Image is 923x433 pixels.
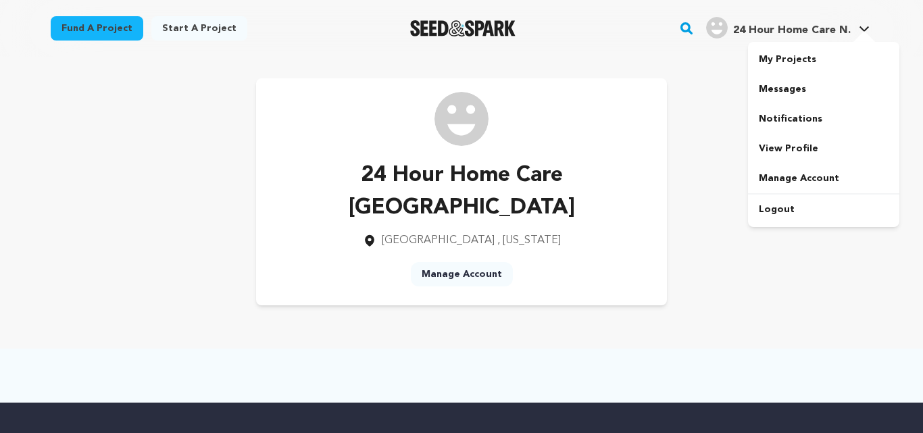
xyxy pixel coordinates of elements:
a: Seed&Spark Homepage [410,20,516,36]
a: 24 Hour Home Care N.'s Profile [703,14,872,39]
img: /img/default-images/user/medium/user.png image [434,92,489,146]
a: Logout [748,195,899,224]
a: Notifications [748,104,899,134]
img: user.png [706,17,728,39]
span: 24 Hour Home Care N. [733,25,851,36]
a: My Projects [748,45,899,74]
a: Manage Account [748,163,899,193]
span: , [US_STATE] [497,235,561,246]
a: Start a project [151,16,247,41]
a: Messages [748,74,899,104]
img: Seed&Spark Logo Dark Mode [410,20,516,36]
div: 24 Hour Home Care N.'s Profile [706,17,851,39]
span: [GEOGRAPHIC_DATA] [382,235,495,246]
p: 24 Hour Home Care [GEOGRAPHIC_DATA] [278,159,645,224]
a: Manage Account [411,262,513,286]
a: Fund a project [51,16,143,41]
a: View Profile [748,134,899,163]
span: 24 Hour Home Care N.'s Profile [703,14,872,43]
